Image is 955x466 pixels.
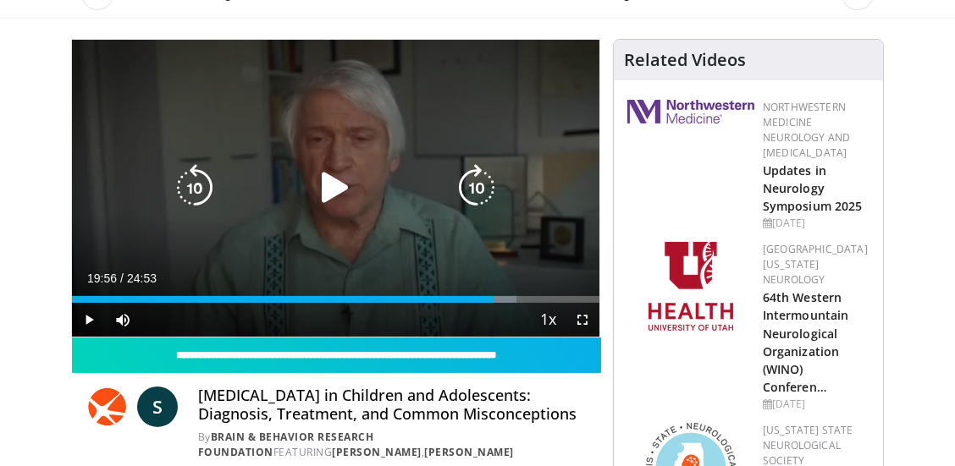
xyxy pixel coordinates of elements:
[627,100,754,123] img: 2a462fb6-9365-492a-ac79-3166a6f924d8.png.150x105_q85_autocrop_double_scale_upscale_version-0.2.jpg
[120,271,124,285] span: /
[198,430,374,459] a: Brain & Behavior Research Foundation
[198,387,587,423] h4: [MEDICAL_DATA] in Children and Adolescents: Diagnosis, Treatment, and Common Misconceptions
[332,445,422,459] a: [PERSON_NAME]
[85,387,130,427] img: Brain & Behavior Research Foundation
[763,242,868,287] a: [GEOGRAPHIC_DATA][US_STATE] Neurology
[763,397,869,412] div: [DATE]
[87,271,117,285] span: 19:56
[532,303,566,337] button: Playback Rate
[424,445,514,459] a: [PERSON_NAME]
[127,271,157,285] span: 24:53
[72,296,599,303] div: Progress Bar
[763,216,869,231] div: [DATE]
[137,387,178,427] a: S
[106,303,140,337] button: Mute
[763,162,862,214] a: Updates in Neurology Symposium 2025
[72,40,599,337] video-js: Video Player
[566,303,599,337] button: Fullscreen
[763,289,848,395] a: 64th Western Intermountain Neurological Organization (WINO) Conferen…
[198,430,587,460] div: By FEATURING ,
[649,242,733,331] img: f6362829-b0a3-407d-a044-59546adfd345.png.150x105_q85_autocrop_double_scale_upscale_version-0.2.png
[72,303,106,337] button: Play
[624,50,746,70] h4: Related Videos
[763,100,850,160] a: Northwestern Medicine Neurology and [MEDICAL_DATA]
